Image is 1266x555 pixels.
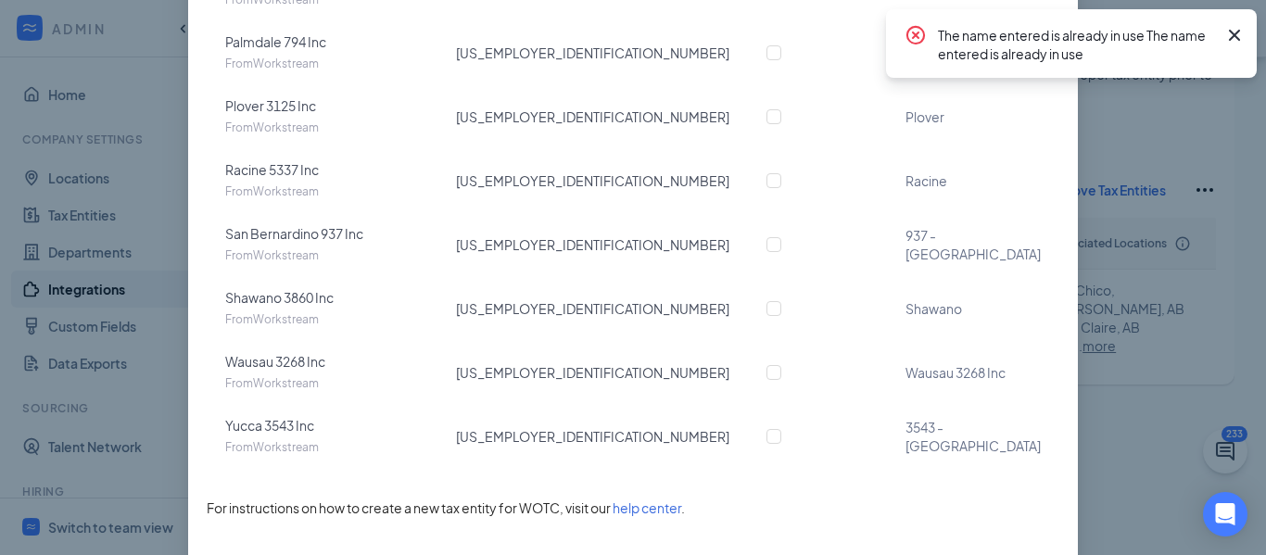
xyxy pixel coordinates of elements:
[225,376,319,390] span: From Workstream
[225,225,363,242] span: San Bernardino 937 Inc
[225,120,319,134] span: From Workstream
[225,33,326,50] span: Palmdale 794 Inc
[225,417,314,434] span: Yucca 3543 Inc
[225,440,319,454] span: From Workstream
[905,300,962,317] span: Shawano
[225,57,319,70] span: From Workstream
[225,97,316,114] span: Plover 3125 Inc
[225,184,319,198] span: From Workstream
[905,24,927,46] svg: CrossCircle
[225,289,334,306] span: Shawano 3860 Inc
[905,227,1041,262] span: 937 - [GEOGRAPHIC_DATA]
[905,419,1041,454] span: 3543 - [GEOGRAPHIC_DATA]
[456,236,729,253] span: [US_EMPLOYER_IDENTIFICATION_NUMBER]
[225,161,319,178] span: Racine 5337 Inc
[905,364,1006,381] span: Wausau 3268 Inc
[905,172,947,189] span: Racine
[1203,492,1247,536] div: Open Intercom Messenger
[1223,24,1246,46] svg: Cross
[225,248,319,262] span: From Workstream
[456,364,729,381] span: [US_EMPLOYER_IDENTIFICATION_NUMBER]
[456,172,729,189] span: [US_EMPLOYER_IDENTIFICATION_NUMBER]
[456,428,729,445] span: [US_EMPLOYER_IDENTIFICATION_NUMBER]
[905,108,944,125] span: Plover
[456,300,729,317] span: [US_EMPLOYER_IDENTIFICATION_NUMBER]
[938,24,1216,63] div: The name entered is already in use The name entered is already in use
[456,44,729,61] span: [US_EMPLOYER_IDENTIFICATION_NUMBER]
[456,108,729,125] span: [US_EMPLOYER_IDENTIFICATION_NUMBER]
[225,312,319,326] span: From Workstream
[613,499,681,516] a: help center
[225,353,325,370] span: Wausau 3268 Inc
[207,499,685,516] span: For instructions on how to create a new tax entity for WOTC, visit our .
